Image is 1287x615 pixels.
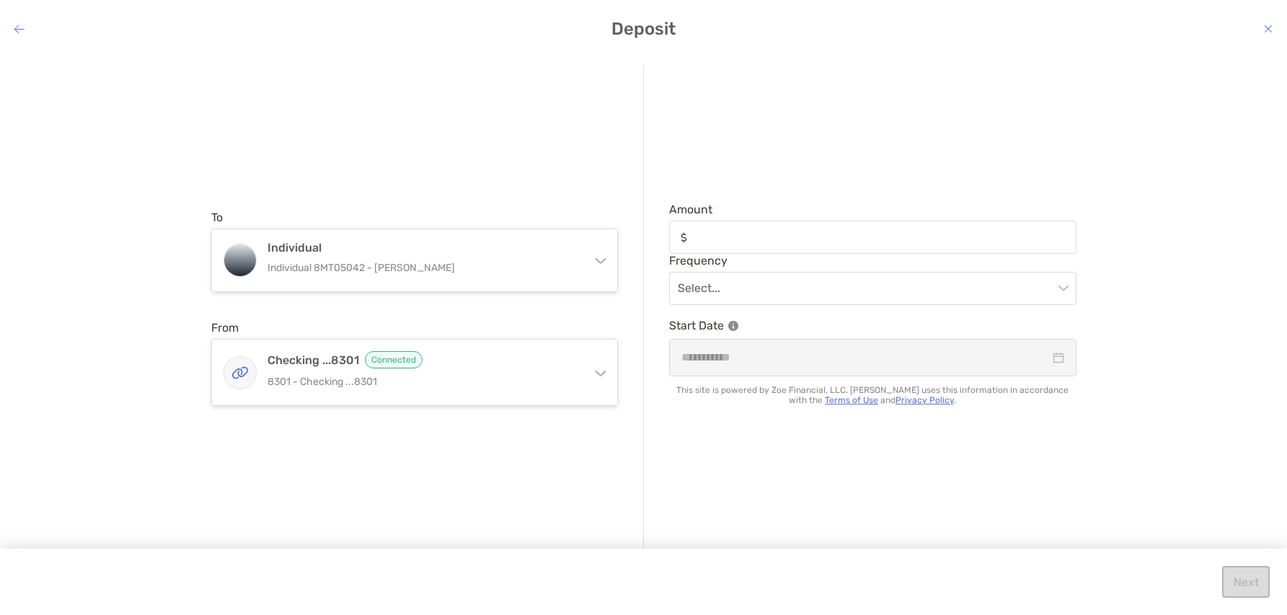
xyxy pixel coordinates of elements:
span: Amount [669,203,1076,216]
h4: Checking ...8301 [267,351,579,368]
label: To [211,211,223,224]
h4: Individual [267,241,579,255]
a: Terms of Use [825,395,878,405]
img: input icon [681,232,687,243]
p: 8301 - Checking ...8301 [267,373,579,391]
p: Individual 8MT05042 - [PERSON_NAME] [267,259,579,277]
input: Amountinput icon [693,231,1076,244]
a: Privacy Policy [895,395,954,405]
span: Connected [365,351,423,368]
img: Checking ...8301 [224,357,256,389]
img: Information Icon [728,321,738,331]
span: Frequency [669,254,1076,267]
p: Start Date [669,317,1076,335]
img: Individual [224,244,256,276]
p: This site is powered by Zoe Financial, LLC. [PERSON_NAME] uses this information in accordance wit... [669,385,1076,405]
label: From [211,321,239,335]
